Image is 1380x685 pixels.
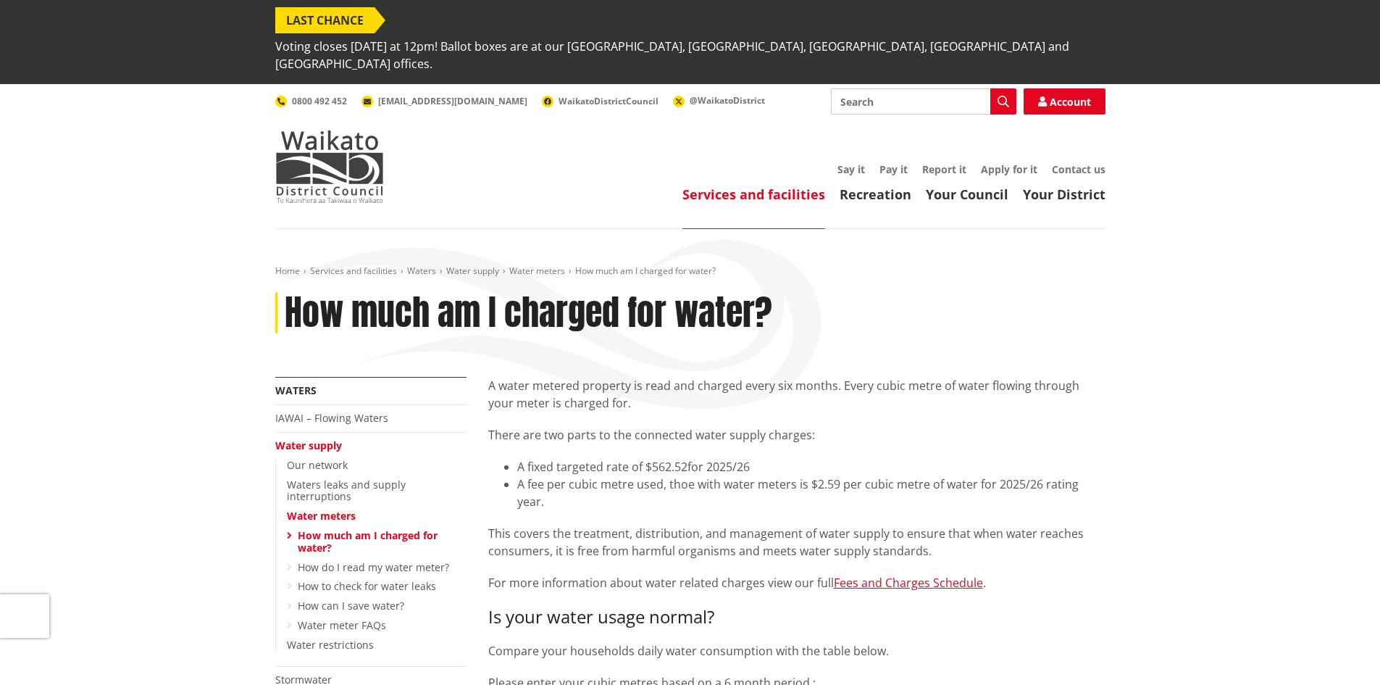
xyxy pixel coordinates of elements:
[488,642,1105,660] p: Compare your households daily water consumption with the table below.
[840,186,911,203] a: Recreation
[831,88,1016,115] input: Search input
[879,162,908,176] a: Pay it
[275,95,347,107] a: 0800 492 452
[275,439,342,452] a: Water supply
[509,265,565,277] a: Water meters
[488,377,1105,412] p: A water metered property is read and charged every six months. Every cubic metre of water flowing...
[287,458,348,472] a: Our network
[488,607,1105,628] h3: Is your water usage normal?
[275,130,384,203] img: Waikato District Council - Te Kaunihera aa Takiwaa o Waikato
[488,426,1105,444] p: There are two parts to the connected water supply charges:
[407,265,436,277] a: Waters
[926,186,1008,203] a: Your Council
[1052,162,1105,176] a: Contact us
[275,33,1105,77] span: Voting closes [DATE] at 12pm! Ballot boxes are at our [GEOGRAPHIC_DATA], [GEOGRAPHIC_DATA], [GEOG...
[275,411,388,425] a: IAWAI – Flowing Waters
[1023,186,1105,203] a: Your District
[298,560,449,574] a: How do I read my water meter?
[287,638,374,652] a: Water restrictions
[690,94,765,107] span: @WaikatoDistrict
[542,95,658,107] a: WaikatoDistrictCouncil
[575,265,716,277] span: How much am I charged for water?
[517,459,687,475] span: A fixed targeted rate of $562.52
[287,478,406,504] a: Waters leaks and supply interruptions
[922,162,966,176] a: Report it
[488,574,1105,592] p: For more information about water related charges view our full .
[310,265,397,277] a: Services and facilities
[517,476,1105,510] li: A fee per cubic metre used, thoe with water meters is $2.59 per cubic metre of water for 2025/26 ...
[298,528,438,555] a: How much am I charged for water?
[682,186,825,203] a: Services and facilities
[287,509,356,523] a: Water meters
[361,95,527,107] a: [EMAIL_ADDRESS][DOMAIN_NAME]
[687,459,750,475] span: for 2025/26
[837,162,865,176] a: Say it
[673,94,765,107] a: @WaikatoDistrict
[1024,88,1105,115] a: Account
[446,265,499,277] a: Water supply
[275,383,317,397] a: Waters
[834,575,983,591] a: Fees and Charges Schedule
[285,292,772,334] h1: How much am I charged for water?
[292,95,347,107] span: 0800 492 452
[378,95,527,107] span: [EMAIL_ADDRESS][DOMAIN_NAME]
[275,265,1105,278] nav: breadcrumb
[559,95,658,107] span: WaikatoDistrictCouncil
[488,525,1105,560] p: This covers the treatment, distribution, and management of water supply to ensure that when water...
[275,7,375,33] span: LAST CHANCE
[298,599,404,613] a: How can I save water?
[981,162,1037,176] a: Apply for it
[298,579,436,593] a: How to check for water leaks
[275,265,300,277] a: Home
[298,618,386,632] a: Water meter FAQs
